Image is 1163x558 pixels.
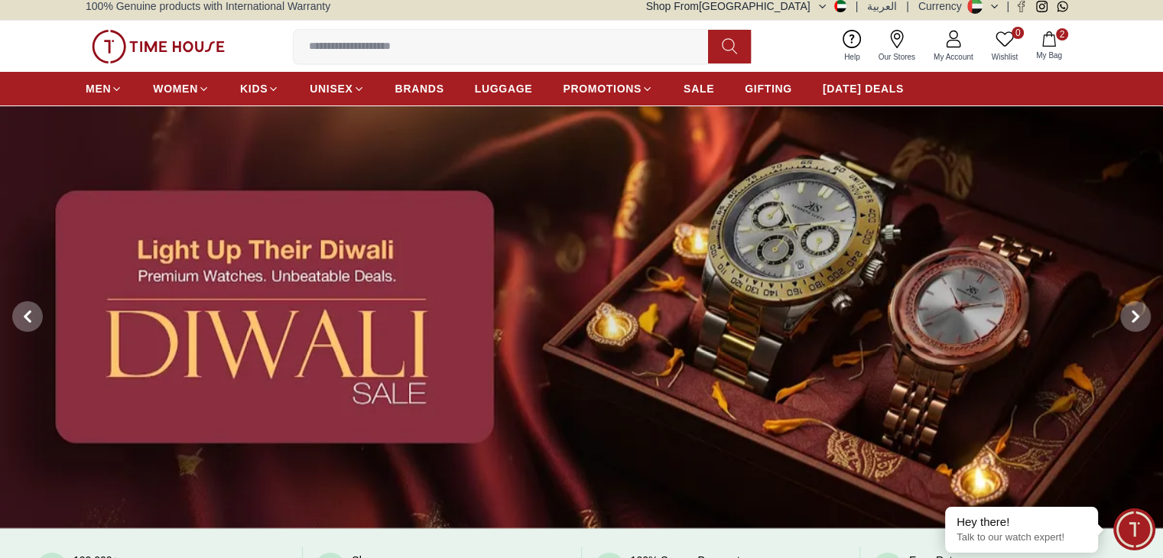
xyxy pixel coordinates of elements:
[475,81,533,96] span: LUGGAGE
[1015,1,1027,12] a: Facebook
[563,75,653,102] a: PROMOTIONS
[1036,1,1048,12] a: Instagram
[1030,50,1068,61] span: My Bag
[86,81,111,96] span: MEN
[240,75,279,102] a: KIDS
[395,81,444,96] span: BRANDS
[1012,27,1024,39] span: 0
[475,75,533,102] a: LUGGAGE
[1113,508,1155,550] div: Chat Widget
[869,27,924,66] a: Our Stores
[957,514,1087,530] div: Hey there!
[684,81,714,96] span: SALE
[1027,28,1071,64] button: 2My Bag
[823,75,904,102] a: [DATE] DEALS
[927,51,979,63] span: My Account
[872,51,921,63] span: Our Stores
[92,30,225,63] img: ...
[1057,1,1068,12] a: Whatsapp
[835,27,869,66] a: Help
[823,81,904,96] span: [DATE] DEALS
[957,531,1087,544] p: Talk to our watch expert!
[86,75,122,102] a: MEN
[563,81,642,96] span: PROMOTIONS
[310,81,352,96] span: UNISEX
[745,81,792,96] span: GIFTING
[153,81,198,96] span: WOMEN
[684,75,714,102] a: SALE
[838,51,866,63] span: Help
[1056,28,1068,41] span: 2
[395,75,444,102] a: BRANDS
[310,75,364,102] a: UNISEX
[240,81,268,96] span: KIDS
[153,75,210,102] a: WOMEN
[745,75,792,102] a: GIFTING
[986,51,1024,63] span: Wishlist
[983,27,1027,66] a: 0Wishlist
